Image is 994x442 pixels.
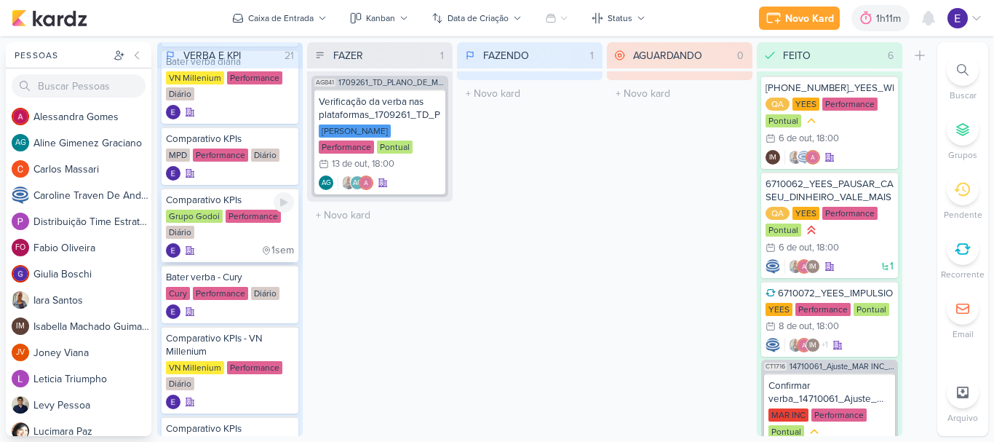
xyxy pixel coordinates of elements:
div: Criador(a): Eduardo Quaresma [166,395,180,409]
span: 1709261_TD_PLANO_DE_MIDIA_NOVEMBRO+DEZEMBRO [338,79,445,87]
div: 6 de out [779,134,812,143]
p: IM [769,154,776,162]
div: J o n e y V i a n a [33,345,151,360]
div: VN Millenium [166,361,224,374]
div: 6710061_YEES_WHATSAPP_RETOMAR_CAMPANHA [766,82,894,95]
div: Pontual [377,141,413,154]
img: Caroline Traven De Andrade [766,338,780,352]
p: AG [15,139,26,147]
p: Grupos [948,149,977,162]
div: 1h11m [876,11,905,26]
div: , 18:00 [367,159,394,169]
div: 0 [731,48,750,63]
div: Prioridade Alta [804,223,819,237]
div: L u c i m a r a P a z [33,424,151,439]
div: A l e s s a n d r a G o m e s [33,109,151,125]
div: L e t i c i a T r i u m p h o [33,371,151,387]
div: [PERSON_NAME] [319,125,391,138]
img: Eduardo Quaresma [166,243,180,258]
div: Aline Gimenez Graciano [319,175,333,190]
div: , 18:00 [812,322,839,331]
div: D i s t r i b u i ç ã o T i m e E s t r a t é g i c o [33,214,151,229]
div: 6 [882,48,899,63]
p: IM [809,264,816,271]
img: Iara Santos [12,291,29,309]
div: Colaboradores: Iara Santos, Alessandra Gomes, Isabella Machado Guimarães [784,259,820,274]
img: Alessandra Gomes [806,150,820,165]
img: Eduardo Quaresma [166,395,180,409]
p: Pendente [944,208,982,221]
div: , 18:00 [812,243,839,253]
div: Performance [226,210,281,223]
img: Alessandra Gomes [12,108,29,125]
div: MAR INC [768,409,808,422]
img: Lucimara Paz [12,422,29,440]
div: 1 [434,48,450,63]
div: Pontual [766,114,801,127]
div: Performance [822,207,878,220]
div: YEES [766,303,792,316]
div: Comparativo KPIs - VN Millenium [166,332,294,358]
div: Colaboradores: Iara Santos, Caroline Traven De Andrade, Alessandra Gomes [784,150,820,165]
div: Colaboradores: Iara Santos, Alessandra Gomes, Isabella Machado Guimarães, Distribuição Time Estra... [784,338,828,352]
p: Recorrente [941,268,985,281]
div: 8 de out [779,322,812,331]
input: + Novo kard [460,83,600,104]
div: QA [766,207,790,220]
img: Giulia Boschi [12,265,29,283]
div: Diário [251,287,279,300]
span: 1 [890,261,894,272]
img: Eduardo Quaresma [166,304,180,319]
div: Pontual [854,303,889,316]
div: Isabella Machado Guimarães [806,259,820,274]
div: G i u l i a B o s c h i [33,267,151,282]
img: Carlos Massari [12,160,29,178]
div: Performance [227,361,282,374]
span: AG841 [314,79,335,87]
span: 14710061_Ajuste_MAR INC_SUBLIME_JARDINS_PDM_OUTUBRO [790,363,895,371]
div: 1 [584,48,600,63]
div: Performance [193,287,248,300]
div: Diário [166,377,194,390]
p: IM [16,323,25,331]
div: Diário [251,149,279,162]
div: Aline Gimenez Graciano [12,134,29,151]
p: AG [322,180,331,187]
div: Criador(a): Eduardo Quaresma [166,304,180,319]
div: Isabella Machado Guimarães [12,317,29,335]
p: FO [15,244,25,252]
img: Eduardo Quaresma [166,105,180,119]
div: Pessoas [12,49,111,62]
p: IM [809,342,816,350]
p: AG [353,180,362,187]
div: Criador(a): Caroline Traven De Andrade [766,259,780,274]
img: Caroline Traven De Andrade [797,150,811,165]
img: Distribuição Time Estratégico [12,213,29,230]
input: Buscar Pessoas [12,74,146,98]
img: Iara Santos [788,259,803,274]
img: Iara Santos [341,175,356,190]
div: C a r l o s M a s s a r i [33,162,151,177]
div: 6 de out [779,243,812,253]
div: Pontual [766,224,801,237]
img: Levy Pessoa [12,396,29,414]
div: Isabella Machado Guimarães [806,338,820,352]
input: + Novo kard [310,205,450,226]
img: Eduardo Quaresma [947,8,968,28]
img: Iara Santos [788,150,803,165]
div: YEES [792,98,819,111]
div: Comparativo KPIs [166,194,294,207]
img: kardz.app [12,9,87,27]
input: + Novo kard [610,83,750,104]
div: Performance [227,71,282,84]
div: I a r a S a n t o s [33,293,151,308]
p: Arquivo [947,411,978,425]
div: Novo Kard [785,11,834,26]
div: Fabio Oliveira [12,239,29,256]
div: F a b i o O l i v e i r a [33,240,151,256]
div: Verificação da verba nas plataformas_1709261_TD_PLANO_DE_MIDIA_NOVEMBRO+DEZEMBRO [319,95,441,122]
div: Performance [822,98,878,111]
p: Buscar [950,89,977,102]
div: Colaboradores: Iara Santos, Aline Gimenez Graciano, Alessandra Gomes [338,175,373,190]
img: Alessandra Gomes [797,259,811,274]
